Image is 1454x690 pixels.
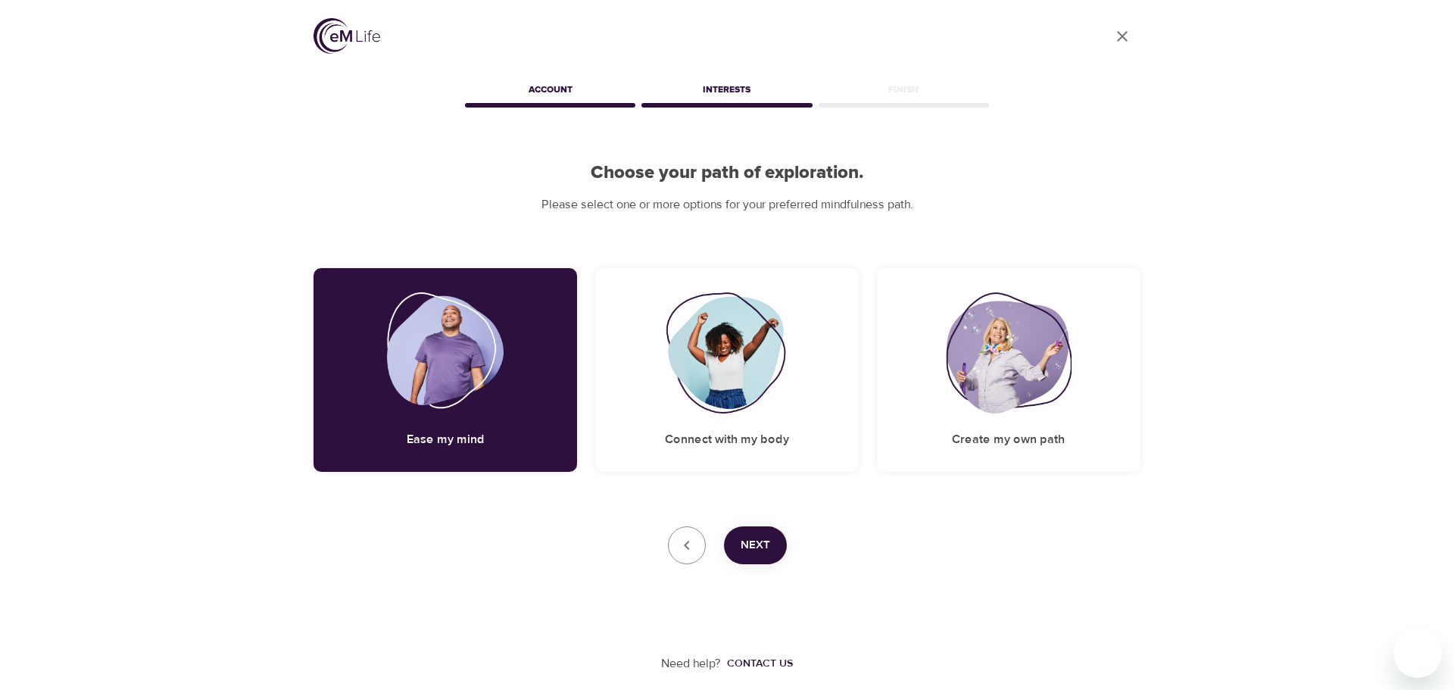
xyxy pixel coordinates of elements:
h5: Connect with my body [665,432,789,448]
div: Ease my mindEase my mind [314,268,577,472]
h2: Choose your path of exploration. [314,162,1140,184]
p: Please select one or more options for your preferred mindfulness path. [314,196,1140,214]
img: Ease my mind [387,292,504,414]
img: logo [314,18,380,54]
img: Create my own path [946,292,1072,414]
h5: Create my own path [952,432,1065,448]
button: Next [724,526,787,564]
a: Contact us [721,656,793,671]
span: Next [741,535,770,555]
h5: Ease my mind [407,432,485,448]
div: Create my own pathCreate my own path [877,268,1140,472]
p: Need help? [661,655,721,673]
iframe: Button to launch messaging window [1393,629,1442,678]
a: close [1104,18,1140,55]
div: Connect with my bodyConnect with my body [595,268,859,472]
img: Connect with my body [666,292,788,414]
div: Contact us [727,656,793,671]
